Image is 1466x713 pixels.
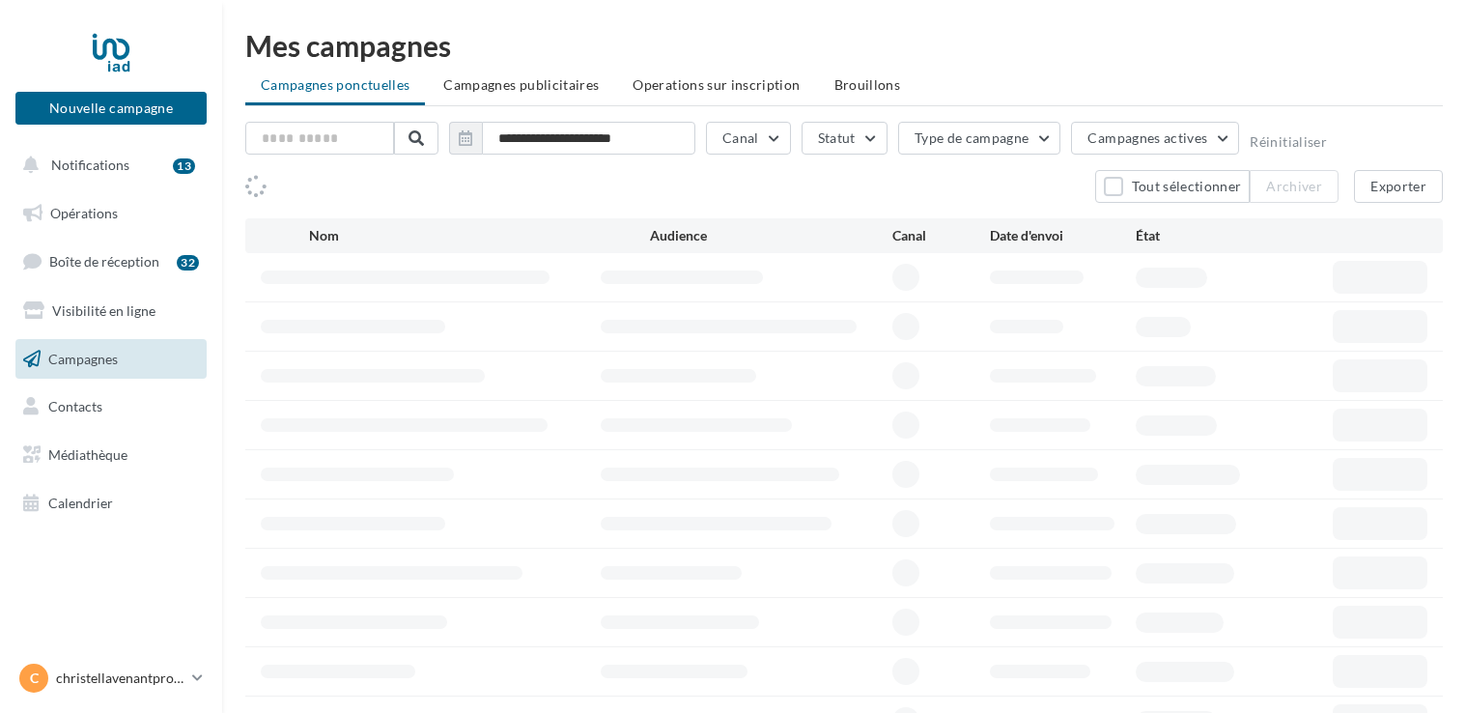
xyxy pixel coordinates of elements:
[834,76,901,93] span: Brouillons
[1071,122,1239,155] button: Campagnes actives
[12,339,211,380] a: Campagnes
[15,660,207,697] a: c christellavenantproimmo
[633,76,800,93] span: Operations sur inscription
[650,226,893,245] div: Audience
[177,255,199,271] div: 32
[309,226,649,245] div: Nom
[898,122,1061,155] button: Type de campagne
[12,483,211,524] a: Calendrier
[12,145,203,185] button: Notifications 13
[802,122,888,155] button: Statut
[443,76,599,93] span: Campagnes publicitaires
[30,669,39,688] span: c
[245,31,1443,60] div: Mes campagnes
[48,446,127,463] span: Médiathèque
[12,386,211,427] a: Contacts
[1250,134,1327,150] button: Réinitialiser
[48,350,118,366] span: Campagnes
[49,253,159,270] span: Boîte de réception
[173,158,195,174] div: 13
[48,495,113,511] span: Calendrier
[15,92,207,125] button: Nouvelle campagne
[12,291,211,331] a: Visibilité en ligne
[990,226,1136,245] div: Date d'envoi
[1087,129,1207,146] span: Campagnes actives
[1136,226,1282,245] div: État
[12,193,211,234] a: Opérations
[12,241,211,282] a: Boîte de réception32
[1354,170,1443,203] button: Exporter
[50,205,118,221] span: Opérations
[52,302,155,319] span: Visibilité en ligne
[48,398,102,414] span: Contacts
[706,122,791,155] button: Canal
[1250,170,1339,203] button: Archiver
[12,435,211,475] a: Médiathèque
[51,157,129,173] span: Notifications
[56,669,184,688] p: christellavenantproimmo
[892,226,990,245] div: Canal
[1095,170,1250,203] button: Tout sélectionner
